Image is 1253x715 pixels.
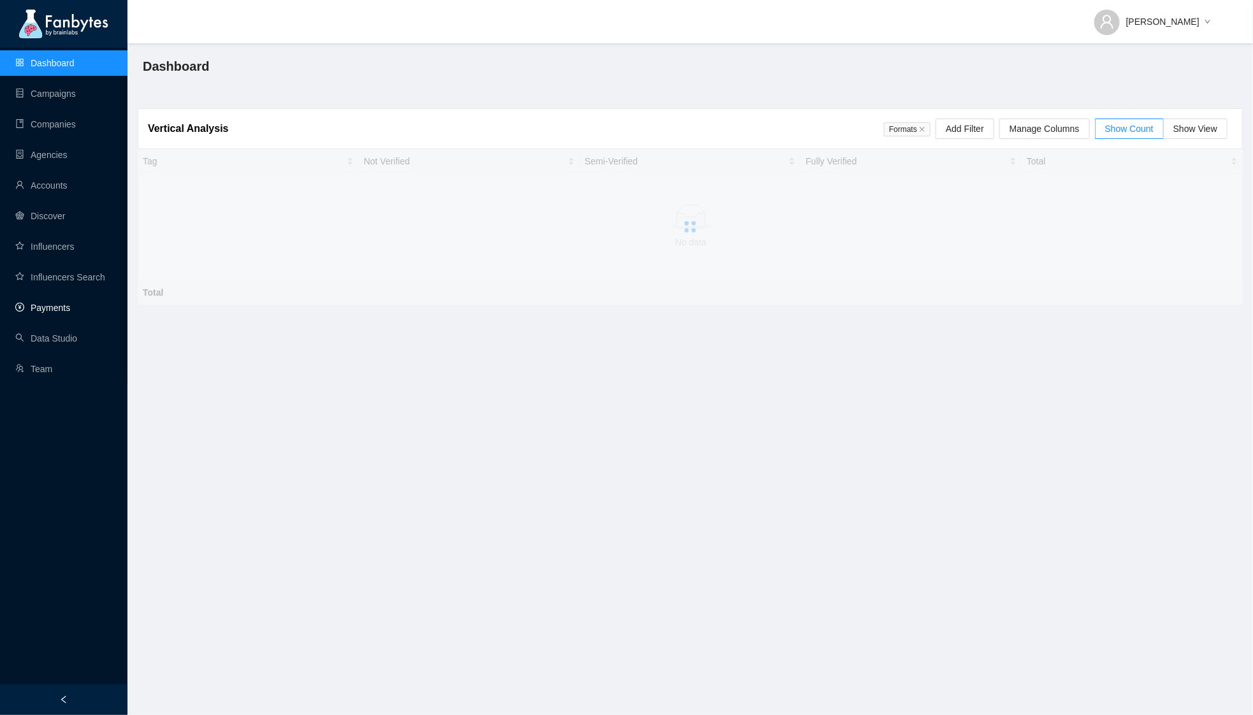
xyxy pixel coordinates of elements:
span: close [919,126,925,133]
a: bookCompanies [15,119,76,129]
span: Show View [1173,124,1217,134]
a: containerAgencies [15,150,68,160]
a: starInfluencers Search [15,272,105,282]
span: Dashboard [143,56,209,76]
a: userAccounts [15,180,68,191]
a: searchData Studio [15,333,77,343]
span: [PERSON_NAME] [1126,15,1199,29]
span: Manage Columns [1010,122,1080,136]
article: Vertical Analysis [148,120,229,136]
button: [PERSON_NAME]down [1084,6,1221,27]
a: pay-circlePayments [15,303,70,313]
span: Formats [884,122,931,136]
span: left [59,695,68,704]
span: Show Count [1105,124,1154,134]
a: usergroup-addTeam [15,364,52,374]
button: Manage Columns [999,119,1090,139]
span: Add Filter [946,122,984,136]
span: user [1099,14,1115,29]
a: starInfluencers [15,242,74,252]
span: down [1205,18,1211,26]
a: radar-chartDiscover [15,211,65,221]
a: appstoreDashboard [15,58,75,68]
a: databaseCampaigns [15,89,76,99]
button: Add Filter [936,119,994,139]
